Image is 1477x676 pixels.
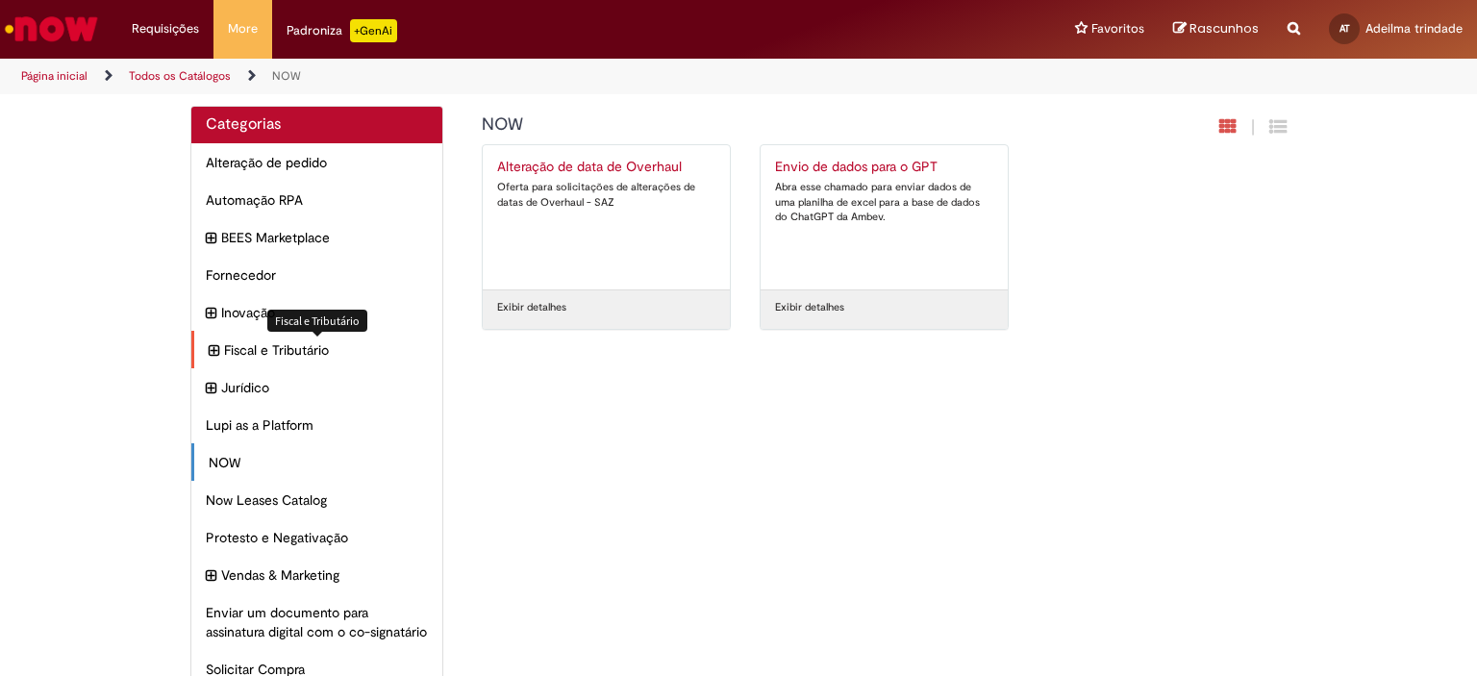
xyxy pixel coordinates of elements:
[206,415,428,435] span: Lupi as a Platform
[482,115,1079,135] h1: {"description":null,"title":"NOW"} Categoria
[2,10,101,48] img: ServiceNow
[1365,20,1463,37] span: Adeilma trindade
[1269,117,1287,136] i: Exibição de grade
[228,19,258,38] span: More
[221,378,428,397] span: Jurídico
[206,265,428,285] span: Fornecedor
[350,19,397,42] p: +GenAi
[1251,116,1255,138] span: |
[132,19,199,38] span: Requisições
[1339,22,1350,35] span: AT
[206,490,428,510] span: Now Leases Catalog
[209,340,219,362] i: expandir categoria Fiscal e Tributário
[775,160,993,175] h2: Envio de dados para o GPT
[272,68,301,84] a: NOW
[191,331,442,369] div: expandir categoria Fiscal e Tributário Fiscal e Tributário
[14,59,970,94] ul: Trilhas de página
[224,340,428,360] span: Fiscal e Tributário
[191,256,442,294] div: Fornecedor
[1219,117,1237,136] i: Exibição em cartão
[287,19,397,42] div: Padroniza
[191,593,442,651] div: Enviar um documento para assinatura digital com o co-signatário
[221,303,428,322] span: Inovação
[206,303,216,324] i: expandir categoria Inovação
[209,453,428,472] span: NOW
[1189,19,1259,38] span: Rascunhos
[497,160,715,175] h2: Alteração de data de Overhaul
[191,293,442,332] div: expandir categoria Inovação Inovação
[206,528,428,547] span: Protesto e Negativação
[761,145,1008,289] a: Envio de dados para o GPT Abra esse chamado para enviar dados de uma planilha de excel para a bas...
[206,116,428,134] h2: Categorias
[191,443,442,482] div: NOW
[206,228,216,249] i: expandir categoria BEES Marketplace
[191,556,442,594] div: expandir categoria Vendas & Marketing Vendas & Marketing
[191,368,442,407] div: expandir categoria Jurídico Jurídico
[191,406,442,444] div: Lupi as a Platform
[221,565,428,585] span: Vendas & Marketing
[191,518,442,557] div: Protesto e Negativação
[191,218,442,257] div: expandir categoria BEES Marketplace BEES Marketplace
[206,190,428,210] span: Automação RPA
[206,378,216,399] i: expandir categoria Jurídico
[191,143,442,182] div: Alteração de pedido
[191,481,442,519] div: Now Leases Catalog
[1173,20,1259,38] a: Rascunhos
[206,603,428,641] span: Enviar um documento para assinatura digital com o co-signatário
[21,68,88,84] a: Página inicial
[191,181,442,219] div: Automação RPA
[497,300,566,315] a: Exibir detalhes
[206,153,428,172] span: Alteração de pedido
[221,228,428,247] span: BEES Marketplace
[775,300,844,315] a: Exibir detalhes
[775,180,993,225] div: Abra esse chamado para enviar dados de uma planilha de excel para a base de dados do ChatGPT da A...
[497,180,715,210] div: Oferta para solicitações de alterações de datas de Overhaul - SAZ
[1091,19,1144,38] span: Favoritos
[206,565,216,587] i: expandir categoria Vendas & Marketing
[483,145,730,289] a: Alteração de data de Overhaul Oferta para solicitações de alterações de datas de Overhaul - SAZ
[129,68,231,84] a: Todos os Catálogos
[267,310,367,332] div: Fiscal e Tributário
